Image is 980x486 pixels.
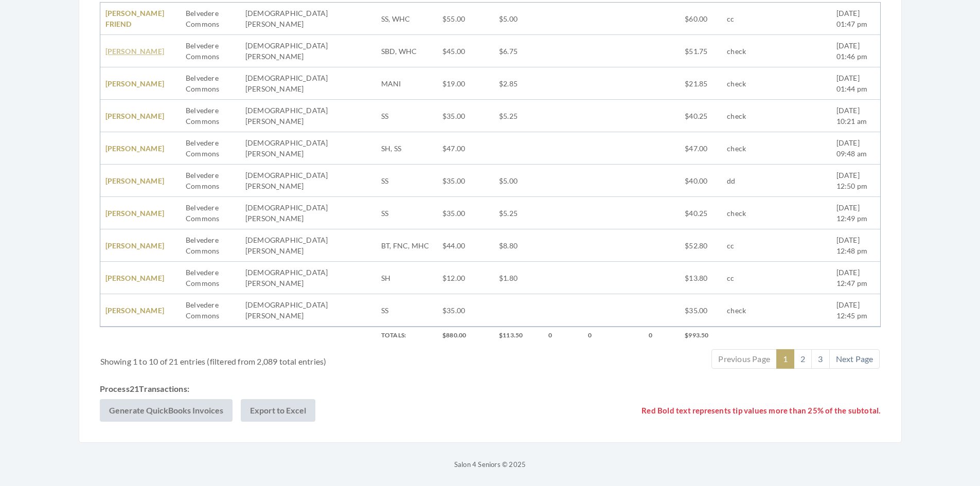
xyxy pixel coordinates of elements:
td: $2.85 [494,67,543,100]
th: 0 [543,327,583,344]
td: [DATE] 01:47 pm [831,3,880,35]
th: $880.00 [437,327,494,344]
td: $21.85 [680,67,722,100]
a: [PERSON_NAME] [105,306,165,315]
td: $40.25 [680,100,722,132]
a: 3 [811,349,829,369]
td: SH [376,262,437,294]
td: [DATE] 12:48 pm [831,229,880,262]
strong: Totals: [381,331,406,339]
td: $12.00 [437,262,494,294]
td: [DATE] 12:49 pm [831,197,880,229]
td: $47.00 [680,132,722,165]
td: [DEMOGRAPHIC_DATA][PERSON_NAME] [240,165,333,197]
td: [DATE] 01:46 pm [831,35,880,67]
td: Belvedere Commons [181,262,240,294]
td: $35.00 [437,100,494,132]
td: [DATE] 09:48 am [831,132,880,165]
a: [PERSON_NAME] [105,47,165,56]
a: [PERSON_NAME] [105,176,165,185]
td: $19.00 [437,67,494,100]
div: Showing 1 to 10 of 21 entries (filtered from 2,089 total entries) [100,348,425,368]
td: $44.00 [437,229,494,262]
td: dd [722,165,779,197]
td: [DEMOGRAPHIC_DATA][PERSON_NAME] [240,229,333,262]
td: check [722,294,779,327]
th: 0 [644,327,680,344]
td: $45.00 [437,35,494,67]
td: [DEMOGRAPHIC_DATA][PERSON_NAME] [240,132,333,165]
th: $113.50 [494,327,543,344]
td: [DEMOGRAPHIC_DATA][PERSON_NAME] [240,294,333,327]
span: Red Bold text represents tip values more than 25% of the subtotal. [642,405,880,417]
td: SS [376,165,437,197]
th: $993.50 [680,327,722,344]
td: Belvedere Commons [181,35,240,67]
td: [DEMOGRAPHIC_DATA][PERSON_NAME] [240,67,333,100]
td: $35.00 [437,294,494,327]
td: [DEMOGRAPHIC_DATA][PERSON_NAME] [240,35,333,67]
td: $40.00 [680,165,722,197]
td: $1.80 [494,262,543,294]
td: $6.75 [494,35,543,67]
td: SS [376,197,437,229]
td: $52.80 [680,229,722,262]
td: [DEMOGRAPHIC_DATA][PERSON_NAME] [240,3,333,35]
td: [DEMOGRAPHIC_DATA][PERSON_NAME] [240,100,333,132]
td: Belvedere Commons [181,67,240,100]
td: [DEMOGRAPHIC_DATA][PERSON_NAME] [240,197,333,229]
td: Belvedere Commons [181,100,240,132]
a: 1 [776,349,794,369]
td: [DATE] 12:50 pm [831,165,880,197]
td: MANI [376,67,437,100]
td: BT, FNC, MHC [376,229,437,262]
td: $35.00 [680,294,722,327]
td: SBD, WHC [376,35,437,67]
a: [PERSON_NAME] [105,79,165,88]
td: [DATE] 12:47 pm [831,262,880,294]
td: [DATE] 10:21 am [831,100,880,132]
td: check [722,132,779,165]
td: $55.00 [437,3,494,35]
td: Belvedere Commons [181,294,240,327]
td: [DEMOGRAPHIC_DATA][PERSON_NAME] [240,262,333,294]
th: 0 [583,327,644,344]
td: $5.00 [494,3,543,35]
td: check [722,100,779,132]
td: check [722,197,779,229]
a: [PERSON_NAME] [105,112,165,120]
td: Belvedere Commons [181,3,240,35]
td: $51.75 [680,35,722,67]
td: Belvedere Commons [181,229,240,262]
td: [DATE] 12:45 pm [831,294,880,327]
td: cc [722,229,779,262]
a: [PERSON_NAME] [105,274,165,282]
button: Generate QuickBooks Invoices [100,399,233,422]
span: 21 [130,384,139,393]
a: Next Page [829,349,880,369]
td: cc [722,262,779,294]
td: [DATE] 01:44 pm [831,67,880,100]
td: $8.80 [494,229,543,262]
td: $5.25 [494,197,543,229]
a: [PERSON_NAME] [105,241,165,250]
td: cc [722,3,779,35]
td: $35.00 [437,165,494,197]
td: $60.00 [680,3,722,35]
td: Belvedere Commons [181,132,240,165]
td: SS [376,294,437,327]
td: SH, SS [376,132,437,165]
td: $40.25 [680,197,722,229]
td: $5.25 [494,100,543,132]
td: $47.00 [437,132,494,165]
td: check [722,67,779,100]
a: [PERSON_NAME] FRIEND [105,9,165,28]
a: 2 [794,349,812,369]
span: Process Transactions: [100,383,189,395]
td: SS [376,100,437,132]
a: [PERSON_NAME] [105,209,165,218]
td: Belvedere Commons [181,197,240,229]
td: Belvedere Commons [181,165,240,197]
td: SS, WHC [376,3,437,35]
td: $5.00 [494,165,543,197]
